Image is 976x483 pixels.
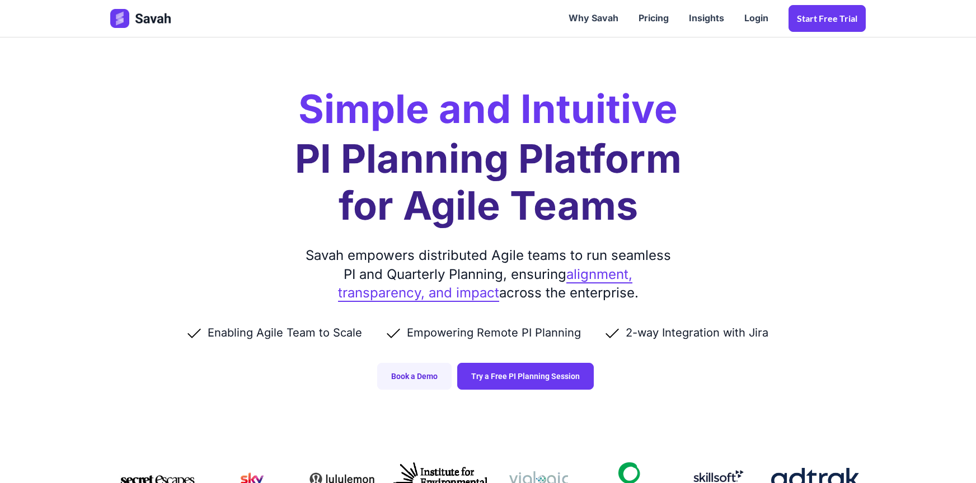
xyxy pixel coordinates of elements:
[679,1,734,36] a: Insights
[734,1,778,36] a: Login
[603,325,791,340] li: 2-way Integration with Jira
[185,325,384,340] li: Enabling Agile Team to Scale
[298,89,678,129] h2: Simple and Intuitive
[301,246,675,302] div: Savah empowers distributed Agile teams to run seamless PI and Quarterly Planning, ensuring across...
[789,5,866,32] a: Start Free trial
[377,363,452,390] a: Book a Demo
[457,363,594,390] a: Try a Free PI Planning Session
[559,1,628,36] a: Why Savah
[628,1,679,36] a: Pricing
[384,325,603,340] li: Empowering Remote PI Planning
[295,135,682,229] h1: PI Planning Platform for Agile Teams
